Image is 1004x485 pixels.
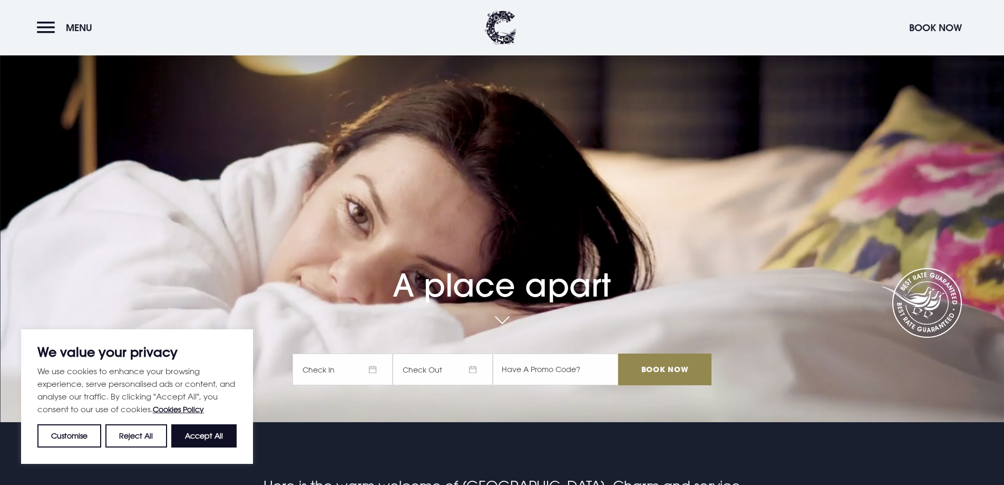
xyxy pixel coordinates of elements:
div: We value your privacy [21,329,253,464]
input: Have A Promo Code? [493,354,618,385]
span: Menu [66,22,92,34]
h1: A place apart [293,237,711,304]
p: We use cookies to enhance your browsing experience, serve personalised ads or content, and analys... [37,365,237,416]
span: Check In [293,354,393,385]
button: Accept All [171,424,237,448]
p: We value your privacy [37,346,237,358]
img: Clandeboye Lodge [485,11,516,45]
button: Customise [37,424,101,448]
button: Reject All [105,424,167,448]
button: Menu [37,16,98,39]
input: Book Now [618,354,711,385]
span: Check Out [393,354,493,385]
button: Book Now [904,16,967,39]
a: Cookies Policy [153,405,204,414]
